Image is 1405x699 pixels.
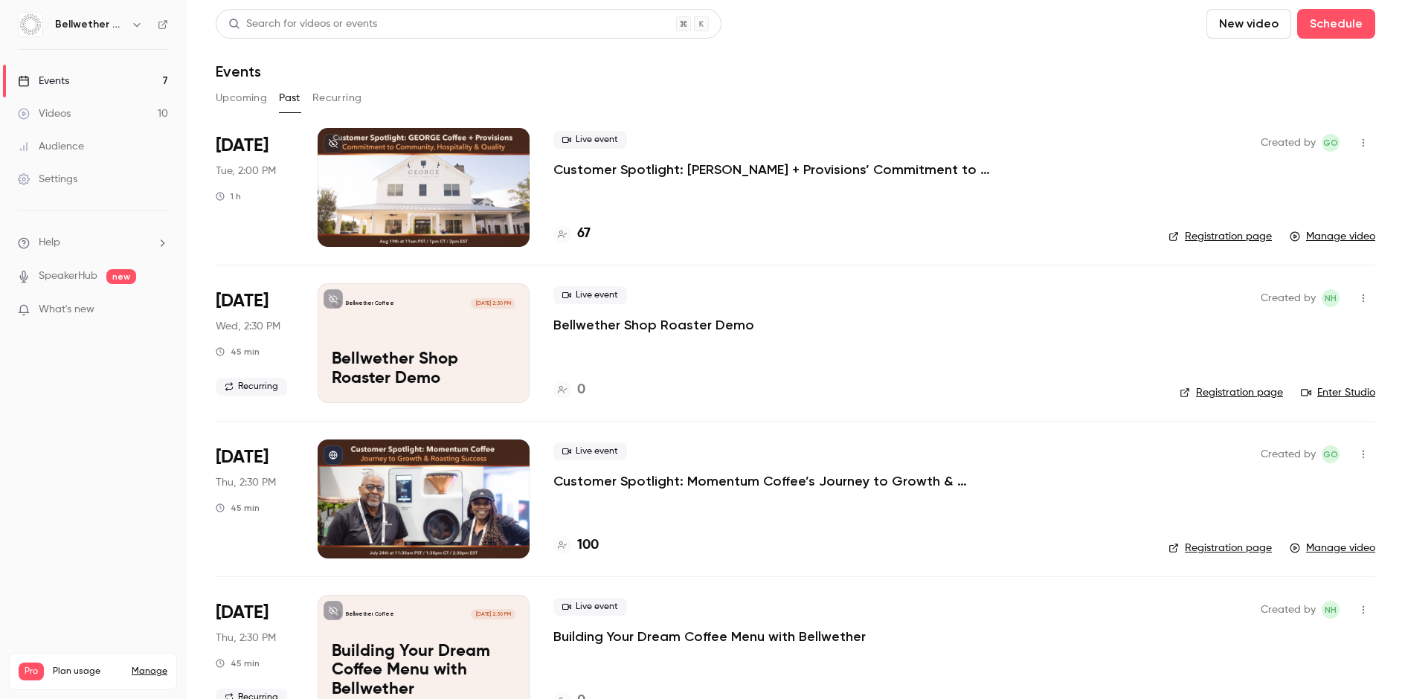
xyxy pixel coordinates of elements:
[216,190,241,202] div: 1 h
[1261,601,1316,619] span: Created by
[39,235,60,251] span: Help
[1261,289,1316,307] span: Created by
[553,224,591,244] a: 67
[1301,385,1375,400] a: Enter Studio
[18,235,168,251] li: help-dropdown-opener
[216,502,260,514] div: 45 min
[18,139,84,154] div: Audience
[216,128,294,247] div: Aug 19 Tue, 11:00 AM (America/Los Angeles)
[1290,541,1375,555] a: Manage video
[216,134,269,158] span: [DATE]
[216,62,261,80] h1: Events
[553,535,599,555] a: 100
[1261,134,1316,152] span: Created by
[1206,9,1291,39] button: New video
[18,172,77,187] div: Settings
[53,666,123,677] span: Plan usage
[216,439,294,558] div: Jul 24 Thu, 11:30 AM (America/Los Angeles)
[150,303,168,317] iframe: Noticeable Trigger
[216,86,267,110] button: Upcoming
[1168,229,1272,244] a: Registration page
[332,350,515,389] p: Bellwether Shop Roaster Demo
[1322,134,1340,152] span: Gabrielle Oliveira
[553,380,585,400] a: 0
[216,289,269,313] span: [DATE]
[346,300,394,307] p: Bellwether Coffee
[553,131,627,149] span: Live event
[39,302,94,318] span: What's new
[318,283,530,402] a: Bellwether Shop Roaster Demo Bellwether Coffee[DATE] 2:30 PMBellwether Shop Roaster Demo
[216,319,280,334] span: Wed, 2:30 PM
[19,663,44,680] span: Pro
[1325,289,1337,307] span: NH
[553,598,627,616] span: Live event
[1325,601,1337,619] span: NH
[216,164,276,178] span: Tue, 2:00 PM
[553,472,1000,490] a: Customer Spotlight: Momentum Coffee’s Journey to Growth & Roasting Success
[1180,385,1283,400] a: Registration page
[18,74,69,88] div: Events
[1322,289,1340,307] span: Nick Heustis
[216,601,269,625] span: [DATE]
[553,628,866,645] a: Building Your Dream Coffee Menu with Bellwether
[1323,445,1338,463] span: GO
[216,378,287,396] span: Recurring
[577,380,585,400] h4: 0
[279,86,300,110] button: Past
[1322,445,1340,463] span: Gabrielle Oliveira
[1168,541,1272,555] a: Registration page
[132,666,167,677] a: Manage
[39,268,97,284] a: SpeakerHub
[19,13,42,36] img: Bellwether Coffee
[228,16,377,32] div: Search for videos or events
[55,17,125,32] h6: Bellwether Coffee
[1261,445,1316,463] span: Created by
[553,316,754,334] a: Bellwether Shop Roaster Demo
[1290,229,1375,244] a: Manage video
[1297,9,1375,39] button: Schedule
[577,535,599,555] h4: 100
[1323,134,1338,152] span: GO
[346,611,394,618] p: Bellwether Coffee
[216,631,276,645] span: Thu, 2:30 PM
[553,286,627,304] span: Live event
[471,609,515,619] span: [DATE] 2:30 PM
[216,346,260,358] div: 45 min
[312,86,362,110] button: Recurring
[216,657,260,669] div: 45 min
[471,298,515,309] span: [DATE] 2:30 PM
[18,106,71,121] div: Videos
[553,442,627,460] span: Live event
[106,269,136,284] span: new
[1322,601,1340,619] span: Nick Heustis
[216,475,276,490] span: Thu, 2:30 PM
[216,445,269,469] span: [DATE]
[216,283,294,402] div: Aug 6 Wed, 11:30 AM (America/Los Angeles)
[577,224,591,244] h4: 67
[553,161,1000,178] a: Customer Spotlight: [PERSON_NAME] + Provisions’ Commitment to Community, Hospitality & Quality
